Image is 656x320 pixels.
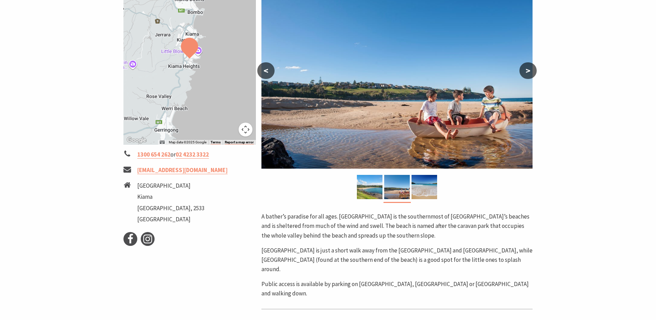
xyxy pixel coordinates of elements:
[137,215,204,224] li: [GEOGRAPHIC_DATA]
[357,175,382,199] img: Easts Beach
[261,279,533,298] p: Public access is available by parking on [GEOGRAPHIC_DATA], [GEOGRAPHIC_DATA] or [GEOGRAPHIC_DATA...
[225,140,254,144] a: Report a map error
[137,166,228,174] a: [EMAIL_ADDRESS][DOMAIN_NAME]
[384,175,410,199] img: Easts Beach Kiama
[412,175,437,199] img: Easts White Sand
[169,140,206,144] span: Map data ©2025 Google
[137,192,204,202] li: Kiama
[176,151,209,159] a: 02 4232 3322
[211,140,221,144] a: Terms (opens in new tab)
[257,62,275,79] button: <
[123,150,256,159] li: or
[519,62,537,79] button: >
[239,123,252,136] button: Map camera controls
[137,204,204,213] li: [GEOGRAPHIC_DATA], 2533
[261,246,533,274] p: [GEOGRAPHIC_DATA] is just a short walk away from the [GEOGRAPHIC_DATA] and [GEOGRAPHIC_DATA], whi...
[125,136,148,145] a: Open this area in Google Maps (opens a new window)
[137,181,204,190] li: [GEOGRAPHIC_DATA]
[125,136,148,145] img: Google
[160,140,165,145] button: Keyboard shortcuts
[137,151,170,159] a: 1300 654 262
[261,212,533,240] p: A bather’s paradise for all ages. [GEOGRAPHIC_DATA] is the southernmost of [GEOGRAPHIC_DATA]’s be...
